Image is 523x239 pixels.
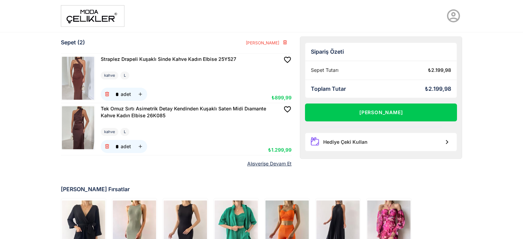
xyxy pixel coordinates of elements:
[114,88,121,101] input: adet
[305,104,457,121] button: [PERSON_NAME]
[425,86,451,92] div: ₺2.199,98
[61,39,85,46] div: Sepet (2)
[101,56,236,63] a: Straplez Drapeli Kuşaklı Sinde Kahve Kadın Elbise 25Y527
[62,106,94,149] img: Tek Omuz Sırtı Asimetrik Detay Kendinden Kuşaklı Saten Midi Dıamante Kahve Kadın Elbise 26K085
[240,36,291,49] button: [PERSON_NAME]
[62,57,94,100] img: Straplez Drapeli Kuşaklı Sinde Kahve Kadın Elbise 25Y527
[311,86,346,92] div: Toplam Tutar
[101,72,118,79] div: kahve
[268,147,292,153] span: ₺1.299,99
[311,48,451,55] div: Sipariş Özeti
[120,72,129,79] div: L
[101,105,279,120] a: Tek Omuz Sırtı Asimetrik Detay Kendinden Kuşaklı Saten Midi Dıamante Kahve Kadın Elbise 26K085
[120,128,129,136] div: L
[101,106,266,118] span: Tek Omuz Sırtı Asimetrik Detay Kendinden Kuşaklı Saten Midi Dıamante Kahve Kadın Elbise 26K085
[121,144,131,149] div: adet
[247,161,292,167] a: Alışverişe Devam Et
[323,139,368,145] div: Hediye Çeki Kullan
[428,67,451,73] div: ₺2.199,98
[272,95,292,100] span: ₺899,99
[311,67,338,73] div: Sepet Tutarı
[61,5,124,27] img: moda%20-1.png
[121,92,131,97] div: adet
[114,140,121,153] input: adet
[246,40,279,45] span: [PERSON_NAME]
[101,56,236,62] span: Straplez Drapeli Kuşaklı Sinde Kahve Kadın Elbise 25Y527
[101,128,118,136] div: kahve
[61,186,462,193] div: [PERSON_NAME] Fırsatlar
